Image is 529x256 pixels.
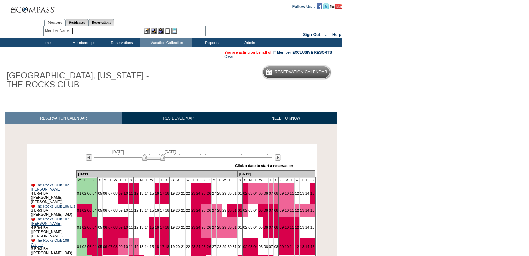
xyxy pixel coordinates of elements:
td: S [133,178,139,183]
a: 06 [103,245,107,249]
td: T [154,178,159,183]
td: Scottsdale - Summer 2025 [87,178,92,183]
a: 05 [98,245,102,249]
a: 13 [300,225,304,229]
a: 30 [228,208,232,212]
a: 08 [113,245,118,249]
a: 13 [300,208,304,212]
a: 24 [196,208,201,212]
a: 07 [269,225,273,229]
a: 08 [113,208,118,212]
a: 14 [145,245,149,249]
a: 06 [264,245,268,249]
a: 08 [274,225,278,229]
td: M [248,178,253,183]
td: M [212,178,217,183]
a: Become our fan on Facebook [317,4,322,8]
a: 17 [160,208,164,212]
a: 10 [124,245,128,249]
td: M [175,178,180,183]
td: [DATE] [237,171,315,178]
a: 11 [129,191,133,195]
a: NEED TO KNOW [234,112,337,124]
td: W [222,178,227,183]
a: 24 [196,225,201,229]
td: T [144,178,149,183]
td: T [253,178,258,183]
div: Click a date to start a reservation [235,164,293,168]
td: Home [26,38,64,47]
a: 03 [87,225,92,229]
a: Help [332,32,341,37]
a: 23 [191,225,195,229]
a: 31 [233,191,237,195]
td: W [295,178,300,183]
a: 27 [212,191,216,195]
a: 20 [176,245,180,249]
img: Follow us on Twitter [323,3,329,9]
a: 27 [212,208,216,212]
a: 12 [295,245,299,249]
a: 18 [165,191,169,195]
td: Scottsdale - Summer 2025 [92,178,97,183]
a: 03 [248,225,252,229]
td: S [201,178,206,183]
a: 18 [165,245,169,249]
a: 30 [228,191,232,195]
td: S [242,178,248,183]
a: 09 [119,208,123,212]
img: Reservations [165,28,170,34]
a: 04 [93,208,97,212]
a: 14 [305,245,309,249]
a: 12 [134,191,138,195]
td: Scottsdale - Summer 2025 [82,178,87,183]
a: 11 [290,208,294,212]
a: 07 [108,225,112,229]
a: 16 [155,225,159,229]
a: 19 [170,225,175,229]
a: 22 [186,208,190,212]
td: [DATE] [76,171,237,178]
a: 14 [145,208,149,212]
span: :: [325,32,328,37]
img: favorite [31,184,35,187]
a: 10 [285,225,289,229]
a: 15 [310,208,315,212]
td: T [299,178,305,183]
td: Follow Us :: [292,3,317,9]
a: 21 [181,191,185,195]
a: 03 [87,245,92,249]
a: 14 [145,191,149,195]
a: Follow us on Twitter [323,4,329,8]
a: 22 [186,225,190,229]
a: 03 [248,208,252,212]
a: 08 [113,225,118,229]
a: 02 [243,225,247,229]
a: 09 [279,225,284,229]
a: 26 [207,225,211,229]
a: 08 [113,191,118,195]
a: 02 [82,245,86,249]
a: 16 [155,245,159,249]
td: T [108,178,113,183]
td: Memberships [64,38,102,47]
a: 14 [145,225,149,229]
td: S [273,178,279,183]
img: b_edit.gif [144,28,150,34]
td: Reports [192,38,230,47]
a: 05 [98,225,102,229]
td: Vacation Collection [140,38,192,47]
a: 26 [207,208,211,212]
td: F [159,178,165,183]
a: 25 [202,208,206,212]
a: 12 [295,191,299,195]
a: 11 [290,225,294,229]
a: 05 [98,191,102,195]
a: 02 [82,225,86,229]
a: 05 [259,191,263,195]
td: S [206,178,211,183]
a: 06 [264,191,268,195]
img: Become our fan on Facebook [317,3,322,9]
a: 16 [155,208,159,212]
a: 28 [217,225,221,229]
